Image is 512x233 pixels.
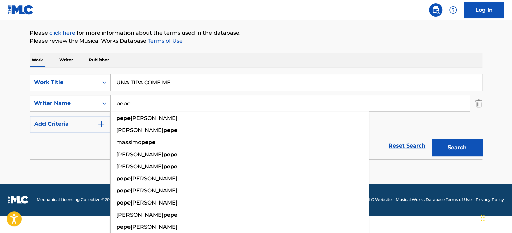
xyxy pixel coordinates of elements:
[163,151,177,158] strong: pepe
[481,208,485,228] div: Drag
[449,6,457,14] img: help
[475,95,482,112] img: Delete Criterion
[163,212,177,218] strong: pepe
[57,53,75,67] p: Writer
[131,115,177,121] span: [PERSON_NAME]
[8,196,29,204] img: logo
[34,78,94,86] div: Work Title
[116,175,131,182] strong: pepe
[141,139,155,145] strong: pepe
[357,197,392,203] a: The MLC Website
[385,138,429,153] a: Reset Search
[429,3,442,17] a: Public Search
[131,187,177,194] span: [PERSON_NAME]
[116,199,131,206] strong: pepe
[432,139,482,156] button: Search
[30,116,111,132] button: Add Criteria
[116,224,131,230] strong: pepe
[396,197,472,203] a: Musical Works Database Terms of Use
[37,197,114,203] span: Mechanical Licensing Collective © 2025
[34,99,94,107] div: Writer Name
[30,74,482,159] form: Search Form
[30,37,482,45] p: Please review the Musical Works Database
[8,5,34,15] img: MLC Logo
[116,187,131,194] strong: pepe
[131,199,177,206] span: [PERSON_NAME]
[30,29,482,37] p: Please for more information about the terms used in the database.
[146,38,183,44] a: Terms of Use
[163,127,177,133] strong: pepe
[116,127,163,133] span: [PERSON_NAME]
[116,163,163,170] span: [PERSON_NAME]
[116,139,141,145] span: massimo
[97,120,105,128] img: 9d2ae6d4665cec9f34b9.svg
[479,201,512,233] iframe: Chat Widget
[116,115,131,121] strong: pepe
[131,224,177,230] span: [PERSON_NAME]
[476,197,504,203] a: Privacy Policy
[30,53,45,67] p: Work
[49,30,75,36] a: click here
[131,175,177,182] span: [PERSON_NAME]
[163,163,177,170] strong: pepe
[464,2,504,18] a: Log In
[446,3,460,17] div: Help
[87,53,111,67] p: Publisher
[432,6,440,14] img: search
[116,151,163,158] span: [PERSON_NAME]
[116,212,163,218] span: [PERSON_NAME]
